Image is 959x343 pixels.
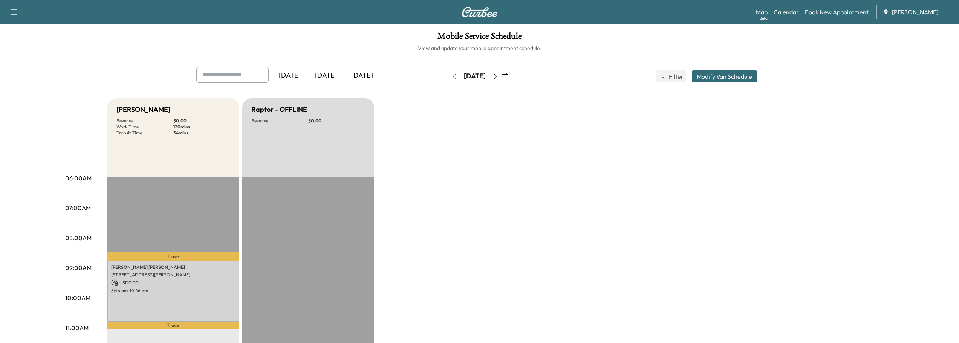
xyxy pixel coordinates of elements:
[173,130,230,136] p: 34 mins
[111,264,236,270] p: [PERSON_NAME] [PERSON_NAME]
[308,67,344,84] div: [DATE]
[251,104,307,115] h5: Raptor - OFFLINE
[116,130,173,136] p: Transit Time
[669,72,682,81] span: Filter
[308,118,365,124] p: $ 0.00
[65,233,92,242] p: 08:00AM
[111,272,236,278] p: [STREET_ADDRESS][PERSON_NAME]
[8,44,951,52] h6: View and update your mobile appointment schedule.
[116,124,173,130] p: Work Time
[65,174,92,183] p: 06:00AM
[462,7,498,17] img: Curbee Logo
[656,70,686,82] button: Filter
[774,8,799,17] a: Calendar
[8,32,951,44] h1: Mobile Service Schedule
[107,322,239,330] p: Travel
[173,118,230,124] p: $ 0.00
[692,70,757,82] button: Modify Van Schedule
[756,8,768,17] a: MapBeta
[116,104,170,115] h5: [PERSON_NAME]
[760,15,768,21] div: Beta
[111,279,236,286] p: USD 0.00
[251,118,308,124] p: Revenue
[65,263,92,272] p: 09:00AM
[107,252,239,261] p: Travel
[892,8,938,17] span: [PERSON_NAME]
[173,124,230,130] p: 120 mins
[272,67,308,84] div: [DATE]
[65,323,89,332] p: 11:00AM
[116,118,173,124] p: Revenue
[464,72,486,81] div: [DATE]
[111,288,236,294] p: 8:46 am - 10:46 am
[805,8,869,17] a: Book New Appointment
[65,203,91,212] p: 07:00AM
[65,293,90,302] p: 10:00AM
[344,67,380,84] div: [DATE]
